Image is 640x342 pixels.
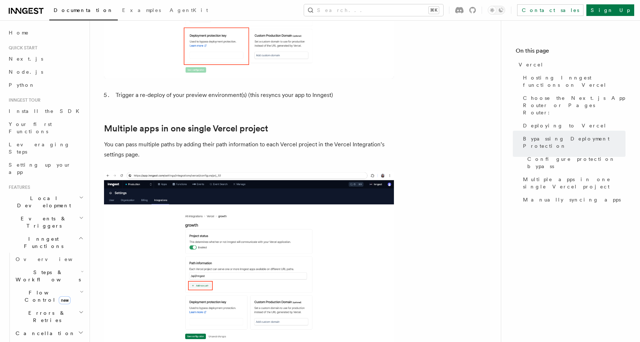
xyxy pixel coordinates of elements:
[113,90,394,100] li: Trigger a re-deploy of your preview environment(s) (this resyncs your app to Inngest)
[523,135,626,150] span: Bypassing Deployment Protection
[519,61,544,68] span: Vercel
[16,256,90,262] span: Overview
[13,269,81,283] span: Steps & Workflows
[9,121,52,134] span: Your first Functions
[523,94,626,116] span: Choose the Next.js App Router or Pages Router:
[524,152,626,173] a: Configure protection bypass
[13,253,85,266] a: Overview
[6,195,79,209] span: Local Development
[6,105,85,118] a: Install the SDK
[586,4,634,16] a: Sign Up
[520,71,626,91] a: Hosting Inngest functions on Vercel
[49,2,118,20] a: Documentation
[9,142,70,155] span: Leveraging Steps
[6,52,85,65] a: Next.js
[6,212,85,232] button: Events & Triggers
[59,296,71,304] span: new
[13,286,85,306] button: Flow Controlnew
[9,29,29,36] span: Home
[6,26,85,39] a: Home
[523,122,607,129] span: Deploying to Vercel
[104,139,394,160] p: You can pass multiple paths by adding their path information to each Vercel project in the Vercel...
[9,108,84,114] span: Install the SDK
[523,74,626,89] span: Hosting Inngest functions on Vercel
[13,289,80,304] span: Flow Control
[516,46,626,58] h4: On this page
[523,176,626,190] span: Multiple apps in one single Vercel project
[13,330,75,337] span: Cancellation
[9,162,71,175] span: Setting up your app
[9,82,35,88] span: Python
[9,56,43,62] span: Next.js
[6,78,85,91] a: Python
[520,132,626,152] a: Bypassing Deployment Protection
[520,91,626,119] a: Choose the Next.js App Router or Pages Router:
[13,309,79,324] span: Errors & Retries
[104,123,268,134] a: Multiple apps in one single Vercel project
[9,69,43,75] span: Node.js
[13,266,85,286] button: Steps & Workflows
[6,45,37,51] span: Quick start
[520,173,626,193] a: Multiple apps in one single Vercel project
[520,119,626,132] a: Deploying to Vercel
[6,158,85,179] a: Setting up your app
[6,192,85,212] button: Local Development
[488,6,505,15] button: Toggle dark mode
[6,215,79,229] span: Events & Triggers
[13,306,85,327] button: Errors & Retries
[6,235,78,250] span: Inngest Functions
[13,327,85,340] button: Cancellation
[517,4,583,16] a: Contact sales
[6,65,85,78] a: Node.js
[6,118,85,138] a: Your first Functions
[122,7,161,13] span: Examples
[170,7,208,13] span: AgentKit
[304,4,443,16] button: Search...⌘K
[516,58,626,71] a: Vercel
[6,97,41,103] span: Inngest tour
[6,232,85,253] button: Inngest Functions
[165,2,212,20] a: AgentKit
[6,184,30,190] span: Features
[523,196,621,203] span: Manually syncing apps
[429,7,439,14] kbd: ⌘K
[6,138,85,158] a: Leveraging Steps
[118,2,165,20] a: Examples
[54,7,113,13] span: Documentation
[527,155,626,170] span: Configure protection bypass
[520,193,626,206] a: Manually syncing apps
